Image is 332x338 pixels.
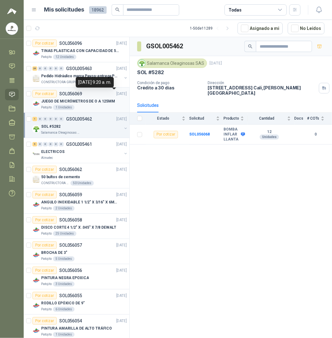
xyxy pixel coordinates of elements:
[53,105,75,110] div: 1 Unidades
[59,92,82,96] p: SOL056069
[32,176,40,183] img: Company Logo
[116,268,127,274] p: [DATE]
[53,256,75,261] div: 5 Unidades
[32,166,57,173] div: Por cotizar
[41,48,119,54] p: TINAS PLASTICAS CON CAPACIDAD DE 50 KG
[32,142,37,146] div: 5
[41,300,84,306] p: RODILLO EPÓXICO DE 9"
[24,163,129,188] a: Por cotizarSOL056062[DATE] Company Logo50 bultos de cementoCONSTRUCTORA GRUPO FIP50 Unidades
[248,112,294,125] th: Cantidad
[224,116,239,121] span: Producto
[137,69,164,76] p: SOL #5282
[41,307,52,312] p: Patojito
[146,116,180,121] span: Estado
[41,250,67,256] p: BROCHA DE 3"
[307,116,320,121] span: # COTs
[32,40,57,47] div: Por cotizar
[89,6,107,14] span: 18962
[41,199,119,205] p: ANGULO INOXIDABLE 1 1/2" X 3/16" X 6MTS
[137,102,159,109] div: Solicitudes
[41,275,89,281] p: PINTURA NEGRA EPOXICA
[137,85,203,90] p: Crédito a 30 días
[24,188,129,214] a: Por cotizarSOL056059[DATE] Company LogoANGULO INOXIDABLE 1 1/2" X 3/16" X 6MTSPatojito2 Unidades
[32,65,128,85] a: 26 0 0 0 0 0 GSOL005463[DATE] Company LogoPedido Hidráulico marca Pavco-entrega PopayánCONSTRUCTO...
[24,289,129,315] a: Por cotizarSOL056055[DATE] Company LogoRODILLO EPÓXICO DE 9"Patojito6 Unidades
[116,217,127,223] p: [DATE]
[32,100,40,107] img: Company Logo
[59,319,82,323] p: SOL056054
[53,282,75,287] div: 3 Unidades
[41,231,52,236] p: Patojito
[32,226,40,234] img: Company Logo
[24,239,129,264] a: Por cotizarSOL056057[DATE] Company LogoBROCHA DE 3"Patojito5 Unidades
[41,256,52,261] p: Patojito
[41,174,80,180] p: 50 bultos de cemento
[209,60,222,66] p: [DATE]
[146,112,189,125] th: Estado
[41,73,119,79] p: Pedido Hidráulico marca Pavco-entrega Popayán
[32,115,128,135] a: 1 0 0 0 0 0 GSOL005462[DATE] Company LogoSOL #5282Salamanca Oleaginosas SAS
[41,206,52,211] p: Patojito
[41,130,80,135] p: Salamanca Oleaginosas SAS
[54,142,58,146] div: 0
[53,206,75,211] div: 2 Unidades
[59,117,64,121] div: 0
[208,81,316,85] p: Dirección
[116,192,127,198] p: [DATE]
[32,216,57,224] div: Por cotizar
[32,90,57,98] div: Por cotizar
[32,125,40,133] img: Company Logo
[54,117,58,121] div: 0
[41,80,80,85] p: CONSTRUCTORA GRUPO FIP
[116,293,127,299] p: [DATE]
[66,66,92,71] p: GSOL005463
[248,44,253,49] span: search
[38,66,42,71] div: 0
[248,130,291,135] b: 12
[116,91,127,97] p: [DATE]
[76,77,114,88] div: [DATE] 9:20 a. m.
[32,277,40,284] img: Company Logo
[116,116,127,122] p: [DATE]
[189,112,224,125] th: Solicitud
[224,112,248,125] th: Producto
[66,117,92,121] p: GSOL005462
[115,7,120,12] span: search
[32,191,57,198] div: Por cotizar
[138,60,145,67] img: Company Logo
[32,117,37,121] div: 1
[32,50,40,57] img: Company Logo
[41,155,53,160] p: Almatec
[190,23,233,33] div: 1 - 50 de 11289
[116,318,127,324] p: [DATE]
[41,124,60,130] p: SOL #5282
[48,66,53,71] div: 0
[53,307,75,312] div: 6 Unidades
[41,98,115,104] p: JUEGO DE MICRÓMETROS DE O A 125MM
[189,132,210,136] a: SOL056068
[208,85,316,96] p: [STREET_ADDRESS] Cali , [PERSON_NAME][GEOGRAPHIC_DATA]
[59,193,82,197] p: SOL056059
[59,293,82,298] p: SOL056055
[32,317,57,325] div: Por cotizar
[41,149,65,155] p: ELECTRICOS
[238,22,283,34] button: Asignado a mi
[43,66,48,71] div: 0
[32,241,57,249] div: Por cotizar
[307,131,325,137] b: 0
[260,135,279,140] div: Unidades
[59,218,82,222] p: SOL056058
[32,66,37,71] div: 26
[32,150,40,158] img: Company Logo
[116,40,127,46] p: [DATE]
[53,55,76,60] div: 12 Unidades
[6,23,18,35] img: Company Logo
[295,112,307,125] th: Docs
[66,142,92,146] p: GSOL005461
[70,181,94,186] div: 50 Unidades
[24,214,129,239] a: Por cotizarSOL056058[DATE] Company LogoDISCO CORTE 4 1/2" X .045" X 7/8 DEWALTPatojito25 Unidades
[54,66,58,71] div: 0
[59,268,82,273] p: SOL056056
[59,243,82,247] p: SOL056057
